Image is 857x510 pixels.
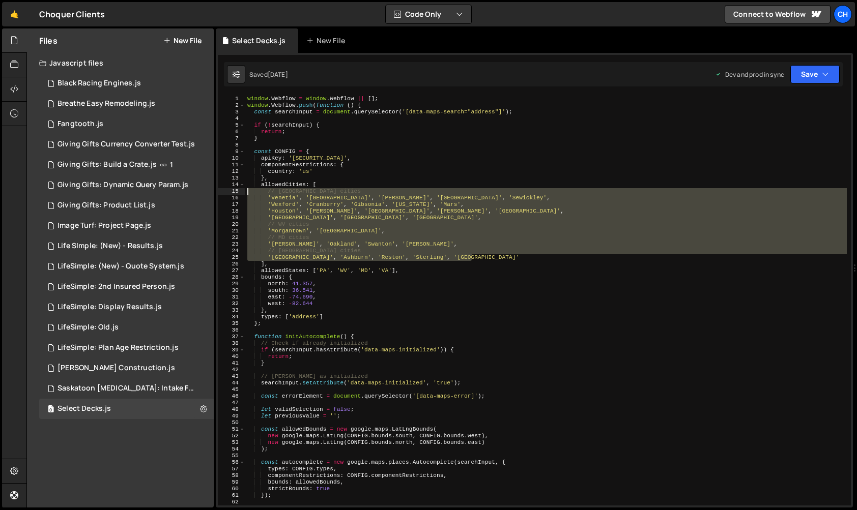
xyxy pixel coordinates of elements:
[218,340,245,347] div: 38
[218,195,245,201] div: 16
[39,297,214,317] div: 6642/21531.js
[218,472,245,479] div: 58
[218,142,245,148] div: 8
[39,155,214,175] div: 6642/12828.js
[39,35,58,46] h2: Files
[218,373,245,380] div: 43
[218,499,245,505] div: 62
[39,134,214,155] div: 6642/17331.js
[218,281,245,287] div: 29
[218,419,245,426] div: 50
[232,36,285,46] div: Select Decks.js
[218,135,245,142] div: 7
[218,109,245,115] div: 3
[218,353,245,360] div: 40
[218,307,245,314] div: 33
[39,277,214,297] div: 6642/19885.js
[218,486,245,492] div: 60
[218,453,245,459] div: 55
[58,201,155,210] div: Giving Gifts: Product List.js
[218,320,245,327] div: 35
[39,256,214,277] div: 6642/21464.js
[48,406,54,414] span: 0
[218,208,245,215] div: 18
[386,5,471,23] button: Code Only
[163,37,202,45] button: New File
[2,2,27,26] a: 🤙
[58,364,175,373] div: [PERSON_NAME] Construction.js
[218,446,245,453] div: 54
[218,459,245,466] div: 56
[218,182,245,188] div: 14
[39,236,214,256] div: 6642/21694.js
[58,119,103,129] div: Fangtooth.js
[218,406,245,413] div: 48
[39,114,214,134] div: 6642/24962.js
[39,399,214,419] div: 6642/45108.js
[218,274,245,281] div: 28
[218,148,245,155] div: 9
[218,168,245,175] div: 12
[715,70,784,79] div: Dev and prod in sync
[218,433,245,439] div: 52
[218,327,245,334] div: 36
[39,317,214,338] div: 6642/21483.js
[39,358,214,378] div: 6642/36038.js
[218,294,245,301] div: 31
[218,228,245,234] div: 21
[218,215,245,221] div: 19
[218,287,245,294] div: 30
[790,65,840,83] button: Save
[218,155,245,162] div: 10
[218,267,245,274] div: 27
[27,53,214,73] div: Javascript files
[218,386,245,393] div: 45
[58,221,151,230] div: Image Turf: Project Page.js
[218,188,245,195] div: 15
[218,261,245,267] div: 26
[306,36,349,46] div: New File
[39,175,214,195] div: 6642/13149.js
[58,343,179,352] div: LifeSimple: Plan Age Restriction.js
[58,242,163,251] div: Life SImple: (New) - Results.js
[218,347,245,353] div: 39
[218,248,245,254] div: 24
[170,161,173,169] span: 1
[268,70,288,79] div: [DATE]
[834,5,852,23] a: Ch
[58,160,157,169] div: Giving Gifts: Build a Crate.js
[39,73,214,94] div: 6642/27391.js
[58,99,155,108] div: Breathe Easy Remodeling.js
[218,122,245,129] div: 5
[58,79,141,88] div: Black Racing Engines.js
[218,162,245,168] div: 11
[39,8,105,20] div: Choquer Clients
[218,301,245,307] div: 32
[58,140,195,149] div: Giving Gifts Currency Converter Test.js
[218,96,245,102] div: 1
[249,70,288,79] div: Saved
[39,338,214,358] div: 6642/18376.js
[218,221,245,228] div: 20
[218,439,245,446] div: 53
[218,360,245,367] div: 41
[39,378,217,399] div: 6642/12785.js
[218,400,245,406] div: 47
[218,115,245,122] div: 4
[218,129,245,135] div: 6
[39,94,214,114] div: 6642/39014.js
[725,5,831,23] a: Connect to Webflow
[58,282,175,291] div: LifeSimple: 2nd Insured Person.js
[58,181,188,190] div: Giving Gifts: Dynamic Query Param.js
[218,241,245,248] div: 23
[218,334,245,340] div: 37
[58,404,111,413] div: Select Decks.js
[218,367,245,373] div: 42
[218,492,245,499] div: 61
[218,175,245,182] div: 13
[58,262,184,271] div: LifeSimple: (New) - Quote System.js
[218,466,245,472] div: 57
[218,314,245,320] div: 34
[218,201,245,208] div: 17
